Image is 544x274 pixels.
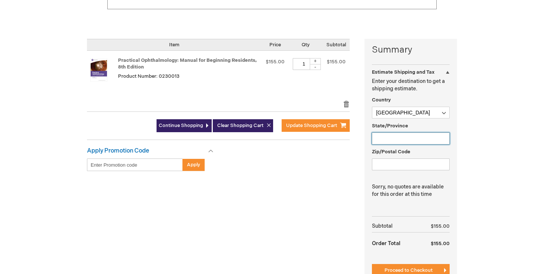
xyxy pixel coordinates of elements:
a: Continue Shopping [157,119,212,132]
div: + [310,58,321,64]
p: Enter your destination to get a shipping estimate. [372,78,450,93]
span: Zip/Postal Code [372,149,410,155]
button: Clear Shopping Cart [213,119,273,132]
span: Product Number: 0230013 [118,73,179,79]
img: Practical Ophthalmology: Manual for Beginning Residents, 8th Edition [87,58,111,82]
span: Update Shopping Cart [286,123,337,128]
span: $155.00 [327,59,346,65]
input: Qty [293,58,315,70]
strong: Apply Promotion Code [87,147,149,154]
span: Proceed to Checkout [385,267,433,273]
th: Subtotal [372,220,416,233]
span: Country [372,97,391,103]
span: Apply [187,162,200,168]
span: Clear Shopping Cart [217,123,263,128]
p: Sorry, no quotes are available for this order at this time [372,183,450,198]
span: State/Province [372,123,408,129]
a: Practical Ophthalmology: Manual for Beginning Residents, 8th Edition [118,57,257,70]
span: $155.00 [266,59,285,65]
a: Practical Ophthalmology: Manual for Beginning Residents, 8th Edition [87,58,118,93]
button: Apply [182,158,205,171]
strong: Order Total [372,237,400,250]
span: $155.00 [431,241,450,247]
span: Price [269,42,281,48]
strong: Estimate Shipping and Tax [372,69,434,75]
span: Continue Shopping [159,123,203,128]
span: Item [169,42,179,48]
span: Qty [302,42,310,48]
span: $155.00 [431,223,450,229]
span: Subtotal [326,42,346,48]
div: - [310,64,321,70]
button: Update Shopping Cart [282,119,350,132]
input: Enter Promotion code [87,158,183,171]
strong: Summary [372,44,450,56]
